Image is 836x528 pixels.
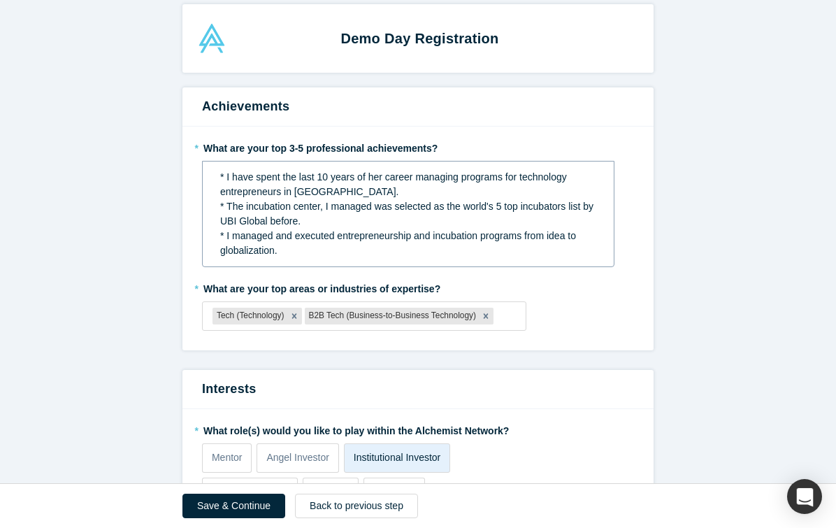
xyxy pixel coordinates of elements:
span: * I have spent the last 10 years of her career managing programs for technology entrepreneurs in ... [220,171,570,197]
span: * The incubation center, I managed was selected as the world's 5 top incubators list by UBI Globa... [220,201,596,227]
button: Save & Continue [182,494,285,518]
p: Mentor [212,450,243,465]
div: Tech (Technology) [212,308,287,324]
span: * I managed and executed entrepreneurship and incubation programs from idea to globalization. [220,230,579,256]
div: Remove B2B Tech (Business-to-Business Technology) [478,308,493,324]
label: What are your top areas or industries of expertise? [202,277,634,297]
div: rdw-editor [212,166,605,262]
label: What role(s) would you like to play within the Alchemist Network? [202,419,634,438]
div: B2B Tech (Business-to-Business Technology) [305,308,478,324]
img: Alchemist Accelerator Logo [197,24,226,53]
label: What are your top 3-5 professional achievements? [202,136,634,156]
h3: Interests [202,380,634,399]
div: Remove Tech (Technology) [287,308,302,324]
p: Angel Investor [266,450,329,465]
h3: Achievements [202,97,634,116]
p: Institutional Investor [354,450,441,465]
strong: Demo Day Registration [340,31,498,46]
div: rdw-wrapper [202,161,614,267]
button: Back to previous step [295,494,418,518]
